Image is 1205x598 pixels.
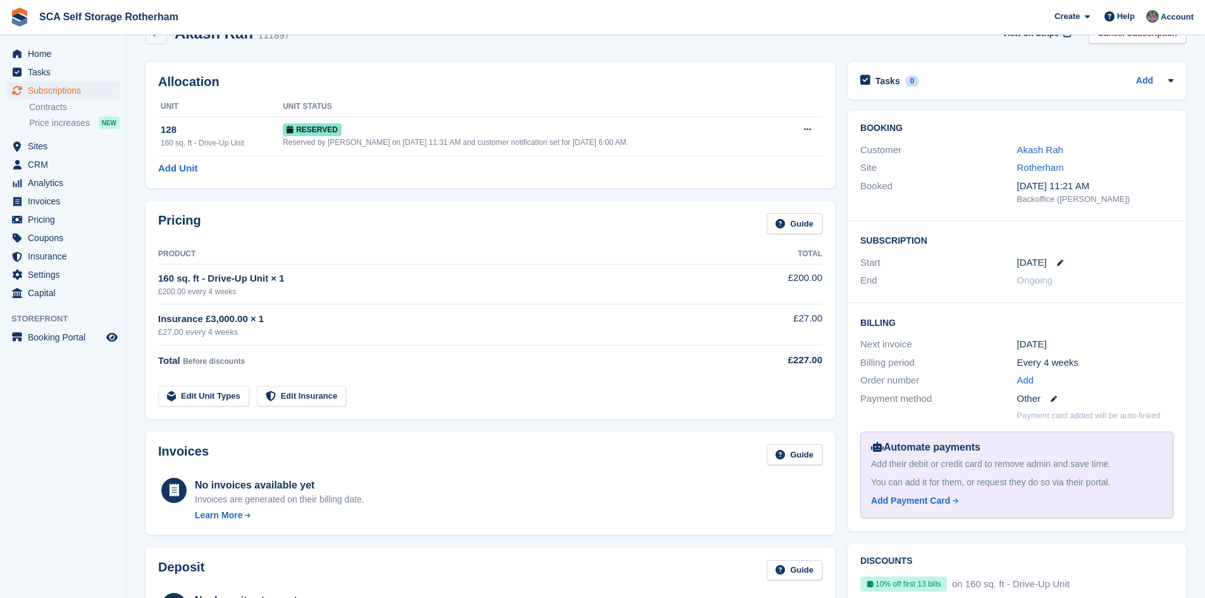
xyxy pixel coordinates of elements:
[161,123,283,137] div: 128
[28,174,104,192] span: Analytics
[183,357,245,366] span: Before discounts
[6,247,120,265] a: menu
[158,286,720,297] div: £200.00 every 4 weeks
[195,478,364,493] div: No invoices available yet
[860,143,1017,158] div: Customer
[949,578,1070,589] span: on 160 sq. ft - Drive-Up Unit
[871,440,1163,455] div: Automate payments
[195,509,242,522] div: Learn More
[6,82,120,99] a: menu
[6,266,120,283] a: menu
[1017,373,1034,388] a: Add
[6,229,120,247] a: menu
[860,256,1017,270] div: Start
[28,192,104,210] span: Invoices
[860,576,947,592] div: 10% off first 13 bills
[195,493,364,506] div: Invoices are generated on their billing date.
[158,244,720,265] th: Product
[860,337,1017,352] div: Next invoice
[860,179,1017,206] div: Booked
[875,75,900,87] h2: Tasks
[161,137,283,149] div: 160 sq. ft - Drive-Up Unit
[1017,392,1173,406] div: Other
[28,229,104,247] span: Coupons
[1017,275,1053,285] span: Ongoing
[28,284,104,302] span: Capital
[720,264,822,304] td: £200.00
[158,386,249,407] a: Edit Unit Types
[29,101,120,113] a: Contracts
[158,75,822,89] h2: Allocation
[104,330,120,345] a: Preview store
[6,137,120,155] a: menu
[860,123,1173,134] h2: Booking
[28,328,104,346] span: Booking Portal
[158,444,209,465] h2: Invoices
[860,273,1017,288] div: End
[905,75,920,87] div: 0
[6,328,120,346] a: menu
[1117,10,1135,23] span: Help
[257,386,347,407] a: Edit Insurance
[1017,193,1173,206] div: Backoffice ([PERSON_NAME])
[158,560,204,581] h2: Deposit
[1017,356,1173,370] div: Every 4 weeks
[1017,256,1047,270] time: 2025-10-17 00:00:00 UTC
[1161,11,1194,23] span: Account
[158,97,283,117] th: Unit
[28,247,104,265] span: Insurance
[283,137,784,148] div: Reserved by [PERSON_NAME] on [DATE] 11:31 AM and customer notification set for [DATE] 6:00 AM.
[871,494,1158,508] a: Add Payment Card
[34,6,183,27] a: SCA Self Storage Rotherham
[258,28,290,43] div: 111897
[158,161,197,176] a: Add Unit
[158,326,720,339] div: £27.00 every 4 weeks
[195,509,364,522] a: Learn More
[158,271,720,286] div: 160 sq. ft - Drive-Up Unit × 1
[1054,10,1080,23] span: Create
[6,45,120,63] a: menu
[860,356,1017,370] div: Billing period
[28,137,104,155] span: Sites
[99,116,120,129] div: NEW
[860,392,1017,406] div: Payment method
[6,192,120,210] a: menu
[6,284,120,302] a: menu
[1017,409,1161,422] p: Payment card added will be auto-linked
[6,174,120,192] a: menu
[720,244,822,265] th: Total
[28,45,104,63] span: Home
[1146,10,1159,23] img: Sarah Race
[6,63,120,81] a: menu
[10,8,29,27] img: stora-icon-8386f47178a22dfd0bd8f6a31ec36ba5ce8667c1dd55bd0f319d3a0aa187defe.svg
[28,211,104,228] span: Pricing
[720,353,822,368] div: £227.00
[767,560,822,581] a: Guide
[158,213,201,234] h2: Pricing
[860,556,1173,566] h2: Discounts
[28,156,104,173] span: CRM
[29,116,120,130] a: Price increases NEW
[871,476,1163,489] div: You can add it for them, or request they do so via their portal.
[860,234,1173,246] h2: Subscription
[1017,162,1064,173] a: Rotherham
[871,458,1163,471] div: Add their debit or credit card to remove admin and save time.
[6,156,120,173] a: menu
[28,266,104,283] span: Settings
[158,312,720,327] div: Insurance £3,000.00 × 1
[6,211,120,228] a: menu
[1136,74,1153,89] a: Add
[11,313,126,325] span: Storefront
[767,213,822,234] a: Guide
[1017,179,1173,194] div: [DATE] 11:21 AM
[871,494,950,508] div: Add Payment Card
[860,373,1017,388] div: Order number
[29,117,90,129] span: Price increases
[283,123,342,136] span: Reserved
[158,355,180,366] span: Total
[1017,144,1063,155] a: Akash Rah
[860,161,1017,175] div: Site
[28,82,104,99] span: Subscriptions
[283,97,784,117] th: Unit Status
[767,444,822,465] a: Guide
